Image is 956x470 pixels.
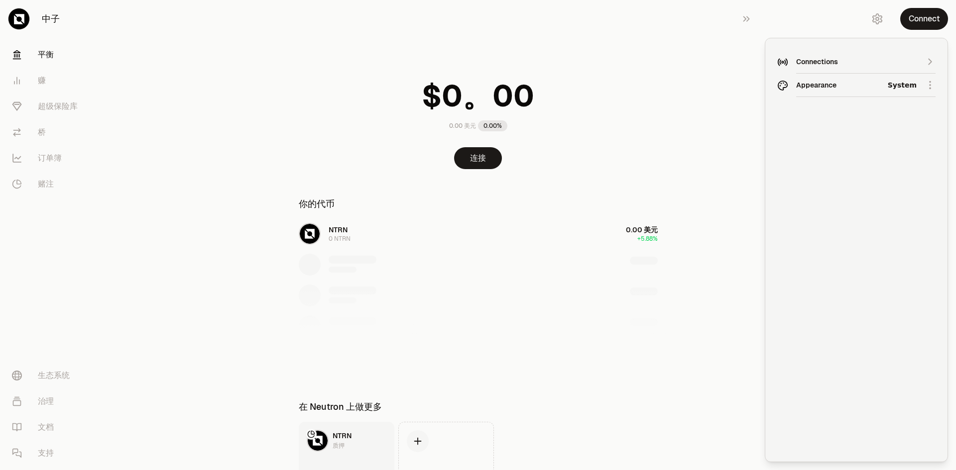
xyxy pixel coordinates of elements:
font: 桥 [38,127,46,137]
a: 支持 [4,440,108,466]
a: 文档 [4,414,108,440]
button: Connections [777,50,936,74]
font: 0.00 美元 [449,122,476,130]
button: AppearanceSystem [777,74,936,97]
font: 连接 [470,153,486,163]
a: 桥 [4,119,108,145]
img: NTRN 徽标 [308,431,328,451]
font: 你的代币 [299,198,335,209]
font: NTRN [333,431,352,440]
font: 0.00% [483,122,502,130]
div: Connections [796,57,917,67]
font: 生态系统 [38,370,70,380]
font: 订单簿 [38,153,62,163]
font: 赌注 [38,179,54,189]
a: 订单簿 [4,145,108,171]
font: 治理 [38,396,54,406]
a: 生态系统 [4,363,108,388]
font: 中子 [42,13,60,24]
font: 支持 [38,448,54,458]
font: 平衡 [38,49,54,60]
a: 治理 [4,388,108,414]
font: 文档 [38,422,54,432]
a: 超级保险库 [4,94,108,119]
font: 在 Neutron 上做更多 [299,401,382,412]
a: 平衡 [4,42,108,68]
a: 赌注 [4,171,108,197]
font: 质押 [333,442,345,450]
button: 连接 [454,147,502,169]
button: Connect [900,8,948,30]
font: 赚 [38,75,46,86]
span: System [888,80,917,90]
font: 超级保险库 [38,101,78,111]
a: 赚 [4,68,108,94]
div: Appearance [796,80,880,90]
